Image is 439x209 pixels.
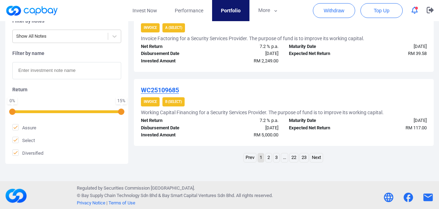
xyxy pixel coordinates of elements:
div: [DATE] [210,124,284,132]
div: 7.2 % p.a. [210,117,284,124]
div: [DATE] [358,43,432,50]
strong: A (Select) [165,26,182,30]
div: Net Return [136,117,210,124]
a: Next page [310,153,323,162]
div: Invested Amount [136,131,210,139]
span: RM 5,000.00 [254,132,278,137]
div: Expected Net Return [284,124,358,132]
button: Withdraw [313,3,355,18]
div: Maturity Date [284,117,358,124]
span: Assure [12,124,36,131]
u: WC25109685 [141,86,179,94]
span: Portfolio [221,7,241,14]
strong: Invoice [144,26,157,30]
div: 0 % [9,99,16,103]
h5: Return [12,86,121,93]
a: Terms of Use [109,200,135,205]
strong: Invoice [144,100,157,104]
span: Top Up [374,7,389,14]
span: RM 117.00 [406,125,427,130]
div: 15 % [117,99,125,103]
div: Disbursement Date [136,50,210,57]
div: Net Return [136,43,210,50]
div: Invested Amount [136,57,210,65]
img: footerLogo [5,185,27,207]
input: Enter investment note name [12,62,121,79]
span: Diversified [12,149,43,156]
button: Top Up [360,3,403,18]
a: Page 22 [290,153,298,162]
h5: Invoice Factoring for a Security Services Provider. The purpose of fund is to improve its working... [141,35,364,42]
span: RM 39.58 [408,51,427,56]
a: ... [281,153,288,162]
div: [DATE] [210,50,284,57]
a: Previous page [244,153,256,162]
span: Select [12,137,35,144]
span: Performance [175,7,203,14]
span: RM 2,249.00 [254,58,278,63]
a: Page 1 is your current page [258,153,264,162]
strong: B (Select) [165,100,182,104]
div: Maturity Date [284,43,358,50]
a: Page 3 [273,153,279,162]
span: Bay Smart Capital Ventures Sdn Bhd [162,193,234,198]
p: Regulated by Securities Commission [GEOGRAPHIC_DATA]. © Bay Supply Chain Technology Sdn Bhd & . A... [77,185,273,207]
a: Privacy Notice [77,200,105,205]
div: [DATE] [358,117,432,124]
div: 7.2 % p.a. [210,43,284,50]
div: Disbursement Date [136,124,210,132]
h5: Filter by name [12,50,121,56]
h5: Working Capital Financing for a Security Services Provider. The purpose of fund is to improve its... [141,109,384,116]
a: Page 2 [266,153,272,162]
div: Expected Net Return [284,50,358,57]
a: Page 23 [300,153,308,162]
